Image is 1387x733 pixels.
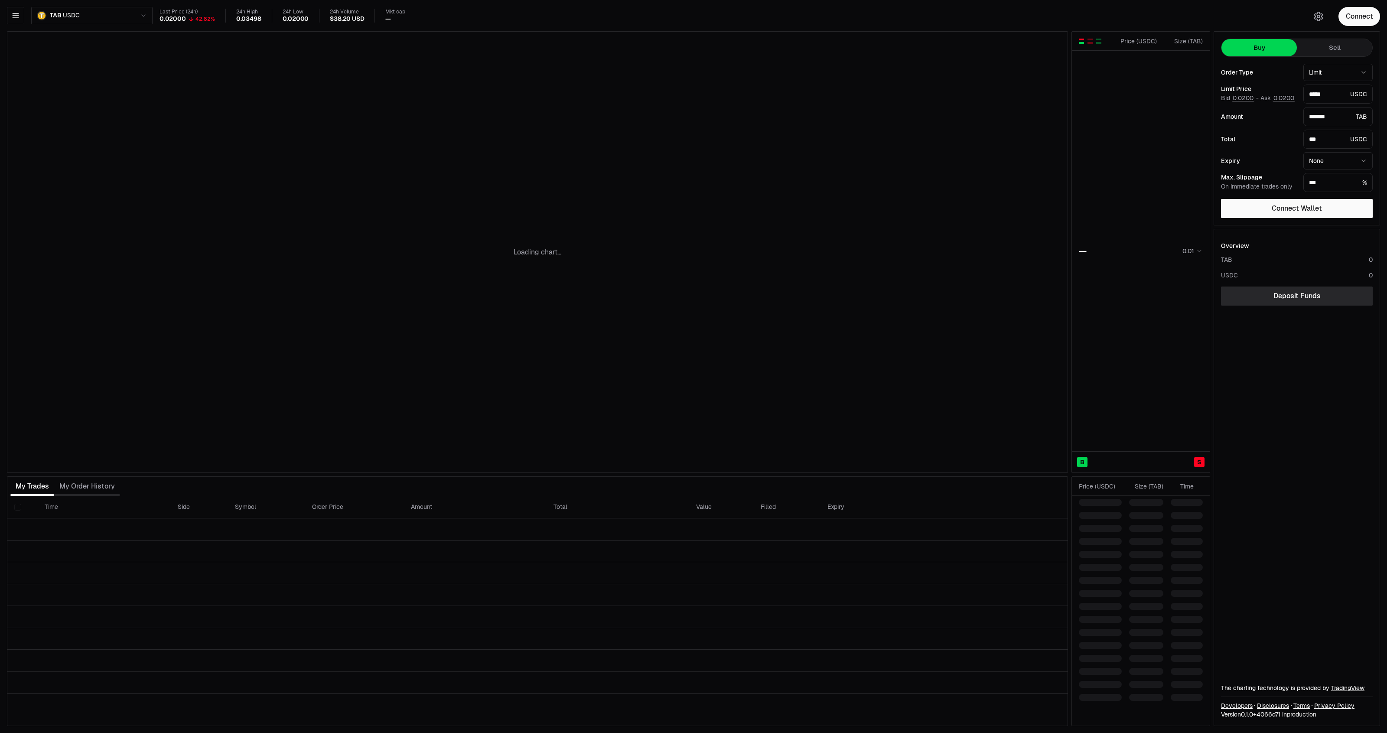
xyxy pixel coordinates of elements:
[1260,94,1295,102] span: Ask
[1257,701,1289,710] a: Disclosures
[1221,287,1373,306] a: Deposit Funds
[38,496,171,518] th: Time
[1232,94,1254,101] button: 0.0200
[330,15,364,23] div: $38.20 USD
[1078,38,1085,45] button: Show Buy and Sell Orders
[1221,199,1373,218] button: Connect Wallet
[404,496,547,518] th: Amount
[1221,114,1296,120] div: Amount
[1257,710,1280,718] span: 4066d710de59a424e6e27f6bfe24bfea9841ec22
[1221,86,1296,92] div: Limit Price
[1303,107,1373,126] div: TAB
[50,12,61,20] span: TAB
[1221,69,1296,75] div: Order Type
[1297,39,1372,56] button: Sell
[1303,85,1373,104] div: USDC
[1221,710,1373,719] div: Version 0.1.0 + in production
[754,496,820,518] th: Filled
[37,11,46,20] img: TAB.png
[1221,255,1232,264] div: TAB
[1314,701,1354,710] a: Privacy Policy
[1293,701,1310,710] a: Terms
[236,9,261,15] div: 24h High
[1221,241,1249,250] div: Overview
[160,9,215,15] div: Last Price (24h)
[689,496,754,518] th: Value
[160,15,186,23] div: 0.02000
[1221,701,1253,710] a: Developers
[10,478,54,495] button: My Trades
[514,247,561,257] p: Loading chart...
[305,496,404,518] th: Order Price
[1369,271,1373,280] div: 0
[228,496,305,518] th: Symbol
[171,496,228,518] th: Side
[1369,255,1373,264] div: 0
[1303,130,1373,149] div: USDC
[1221,158,1296,164] div: Expiry
[1221,684,1373,692] div: The charting technology is provided by
[1303,173,1373,192] div: %
[1221,136,1296,142] div: Total
[1303,152,1373,169] button: None
[1221,174,1296,180] div: Max. Slippage
[1079,245,1087,257] div: —
[283,15,309,23] div: 0.02000
[1180,246,1203,256] button: 0.01
[283,9,309,15] div: 24h Low
[1129,482,1163,491] div: Size ( TAB )
[547,496,689,518] th: Total
[236,15,261,23] div: 0.03498
[820,496,949,518] th: Expiry
[1221,183,1296,191] div: On immediate trades only
[195,16,215,23] div: 42.82%
[1079,482,1122,491] div: Price ( USDC )
[1171,482,1194,491] div: Time
[14,504,21,511] button: Select all
[1331,684,1364,692] a: TradingView
[1221,94,1259,102] span: Bid -
[63,12,79,20] span: USDC
[330,9,364,15] div: 24h Volume
[1087,38,1094,45] button: Show Sell Orders Only
[385,9,405,15] div: Mkt cap
[1197,458,1201,466] span: S
[1221,271,1238,280] div: USDC
[1095,38,1102,45] button: Show Buy Orders Only
[1338,7,1380,26] button: Connect
[1273,94,1295,101] button: 0.0200
[1080,458,1084,466] span: B
[1221,39,1297,56] button: Buy
[385,15,391,23] div: —
[1118,37,1157,46] div: Price ( USDC )
[1164,37,1203,46] div: Size ( TAB )
[1303,64,1373,81] button: Limit
[54,478,120,495] button: My Order History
